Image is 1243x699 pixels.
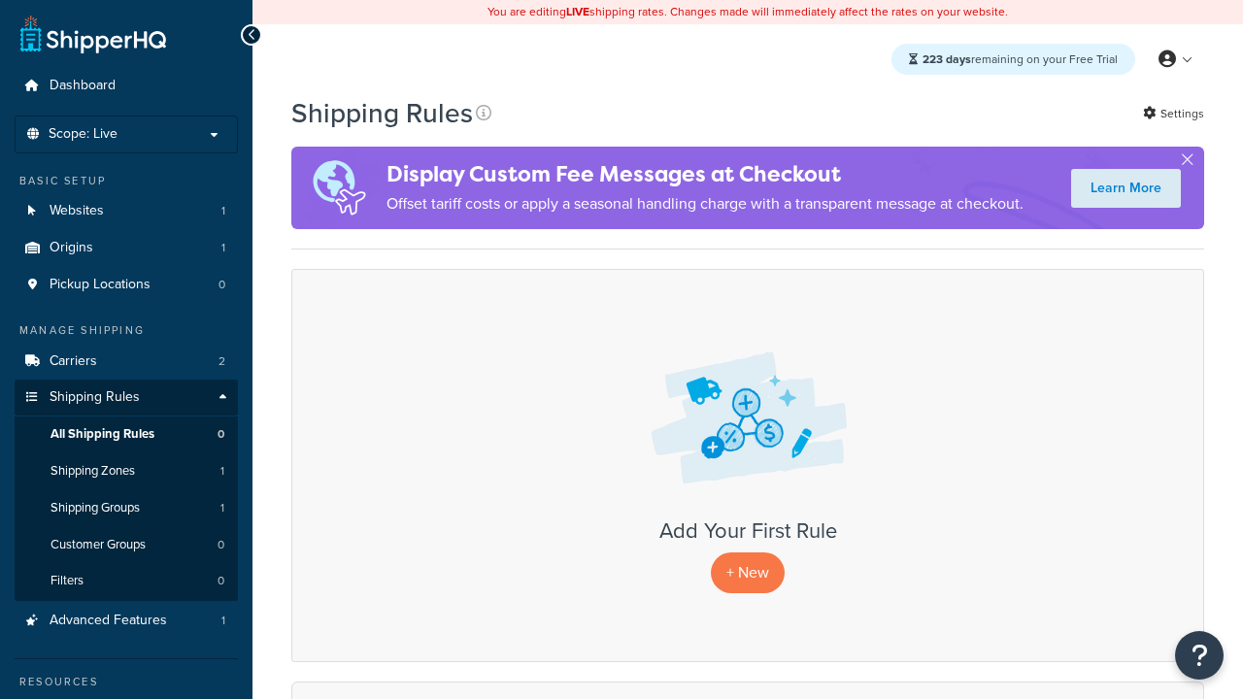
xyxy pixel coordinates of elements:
li: Websites [15,193,238,229]
a: Filters 0 [15,563,238,599]
li: Carriers [15,344,238,380]
h3: Add Your First Rule [312,519,1184,543]
li: Shipping Groups [15,490,238,526]
button: Open Resource Center [1175,631,1224,680]
span: 0 [218,426,224,443]
span: 0 [218,537,224,553]
a: Shipping Rules [15,380,238,416]
span: Carriers [50,353,97,370]
span: Customer Groups [50,537,146,553]
b: LIVE [566,3,589,20]
span: 1 [220,500,224,516]
div: Basic Setup [15,173,238,189]
a: Advanced Features 1 [15,603,238,639]
span: Filters [50,573,84,589]
span: Shipping Zones [50,463,135,480]
a: Settings [1143,100,1204,127]
div: remaining on your Free Trial [891,44,1135,75]
img: duties-banner-06bc72dcb5fe05cb3f9472aba00be2ae8eb53ab6f0d8bb03d382ba314ac3c341.png [291,147,386,229]
span: Scope: Live [49,126,118,143]
span: Advanced Features [50,613,167,629]
span: All Shipping Rules [50,426,154,443]
a: Origins 1 [15,230,238,266]
a: Shipping Groups 1 [15,490,238,526]
span: Shipping Groups [50,500,140,516]
strong: 223 days [923,50,971,68]
span: 1 [221,203,225,219]
span: Shipping Rules [50,389,140,406]
div: Manage Shipping [15,322,238,339]
span: Origins [50,240,93,256]
p: Offset tariff costs or apply a seasonal handling charge with a transparent message at checkout. [386,190,1024,217]
span: 0 [218,277,225,293]
a: Learn More [1071,169,1181,208]
div: Resources [15,674,238,690]
a: ShipperHQ Home [20,15,166,53]
a: Dashboard [15,68,238,104]
h4: Display Custom Fee Messages at Checkout [386,158,1024,190]
span: 1 [220,463,224,480]
a: Websites 1 [15,193,238,229]
p: + New [711,552,785,592]
span: Dashboard [50,78,116,94]
li: Shipping Rules [15,380,238,601]
span: 1 [221,240,225,256]
a: Pickup Locations 0 [15,267,238,303]
li: Pickup Locations [15,267,238,303]
li: Customer Groups [15,527,238,563]
a: Carriers 2 [15,344,238,380]
a: All Shipping Rules 0 [15,416,238,452]
span: 1 [221,613,225,629]
a: Shipping Zones 1 [15,453,238,489]
h1: Shipping Rules [291,94,473,132]
li: Advanced Features [15,603,238,639]
span: 0 [218,573,224,589]
span: Pickup Locations [50,277,151,293]
li: Shipping Zones [15,453,238,489]
li: Filters [15,563,238,599]
li: All Shipping Rules [15,416,238,452]
span: 2 [218,353,225,370]
a: Customer Groups 0 [15,527,238,563]
li: Origins [15,230,238,266]
span: Websites [50,203,104,219]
